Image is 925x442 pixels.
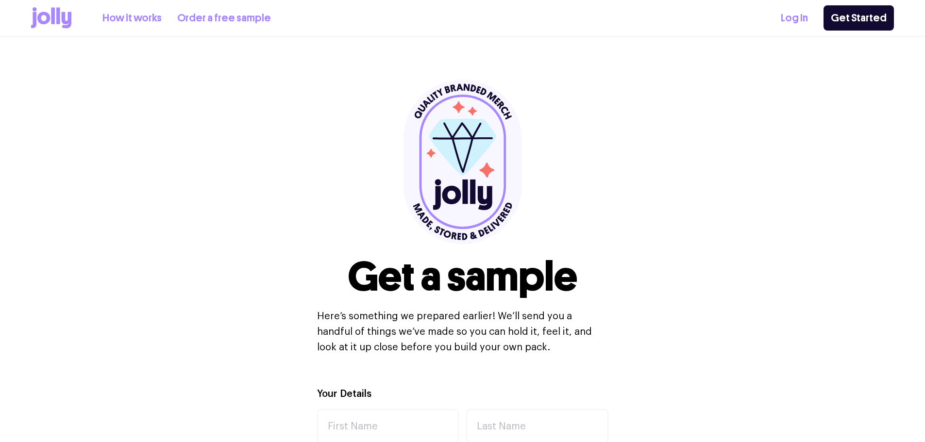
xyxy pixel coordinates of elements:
p: Here’s something we prepared earlier! We’ll send you a handful of things we’ve made so you can ho... [317,309,608,355]
a: How it works [102,10,162,26]
label: Your Details [317,387,371,401]
a: Order a free sample [177,10,271,26]
a: Log In [781,10,808,26]
h1: Get a sample [348,256,577,297]
a: Get Started [824,5,894,31]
